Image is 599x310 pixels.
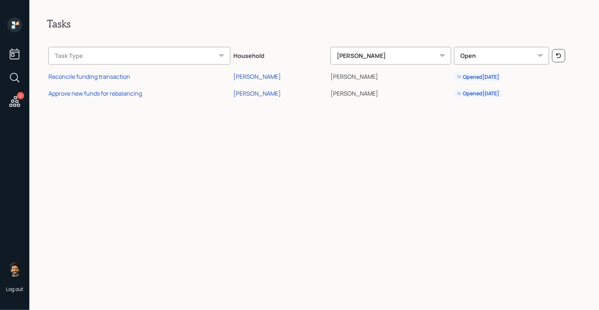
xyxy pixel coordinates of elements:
[17,92,24,99] div: 2
[48,73,130,81] div: Reconcile funding transaction
[48,47,230,64] div: Task Type
[457,73,499,81] div: Opened [DATE]
[233,73,281,81] div: [PERSON_NAME]
[6,285,23,292] div: Log out
[457,90,499,97] div: Opened [DATE]
[330,47,451,64] div: [PERSON_NAME]
[233,89,281,97] div: [PERSON_NAME]
[48,89,142,97] div: Approve new funds for rebalancing
[47,18,581,30] h2: Tasks
[454,47,549,64] div: Open
[232,42,329,67] th: Household
[329,67,453,84] td: [PERSON_NAME]
[329,84,453,101] td: [PERSON_NAME]
[7,262,22,277] img: eric-schwartz-headshot.png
